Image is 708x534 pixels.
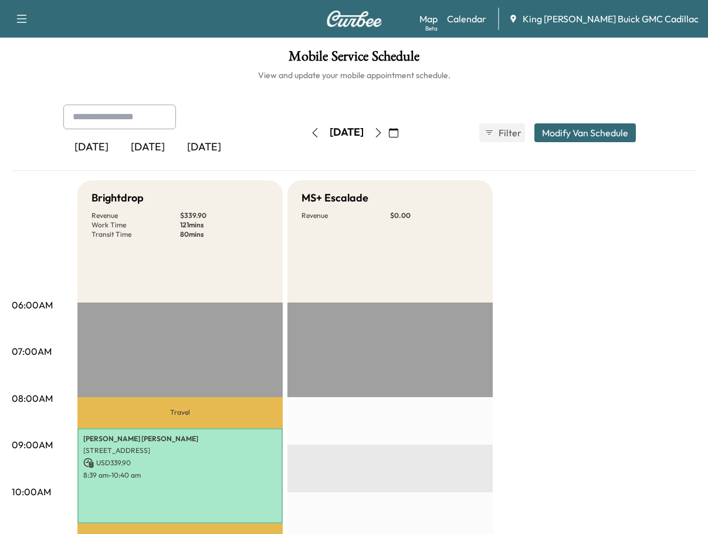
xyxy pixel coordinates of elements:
div: [DATE] [176,134,232,161]
p: [STREET_ADDRESS] [83,446,277,455]
div: Beta [425,24,438,33]
h5: MS+ Escalade [302,190,368,206]
button: Filter [479,123,525,142]
h1: Mobile Service Schedule [12,49,696,69]
p: $ 339.90 [180,211,269,220]
span: King [PERSON_NAME] Buick GMC Cadillac [523,12,699,26]
div: [DATE] [330,125,364,140]
div: [DATE] [63,134,120,161]
a: MapBeta [419,12,438,26]
p: USD 339.90 [83,458,277,468]
p: 80 mins [180,230,269,239]
p: 121 mins [180,220,269,230]
p: Work Time [92,220,180,230]
p: 8:39 am - 10:40 am [83,471,277,480]
img: Curbee Logo [326,11,382,27]
p: Transit Time [92,230,180,239]
p: Revenue [302,211,390,220]
p: $ 0.00 [390,211,479,220]
a: Calendar [447,12,486,26]
p: 08:00AM [12,391,53,405]
p: 09:00AM [12,438,53,452]
h5: Brightdrop [92,190,144,206]
h6: View and update your mobile appointment schedule. [12,69,696,81]
p: 10:00AM [12,485,51,499]
button: Modify Van Schedule [534,123,636,142]
span: Filter [499,126,520,140]
p: Revenue [92,211,180,220]
p: 06:00AM [12,298,53,312]
div: [DATE] [120,134,176,161]
p: [PERSON_NAME] [PERSON_NAME] [83,434,277,444]
p: 07:00AM [12,344,52,358]
p: Travel [77,397,283,428]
